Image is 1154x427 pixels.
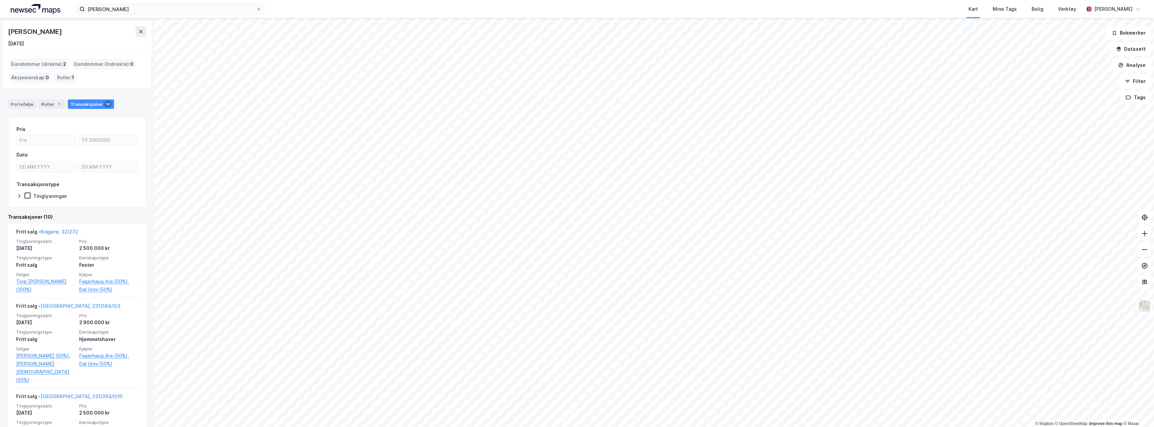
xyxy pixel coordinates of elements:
[79,255,138,261] span: Eierskapstype
[79,329,138,335] span: Eierskapstype
[16,313,75,318] span: Tinglysningsdato
[79,318,138,327] div: 2 900 000 kr
[1138,300,1151,312] img: Z
[8,72,52,83] div: Aksjeeierskap :
[16,318,75,327] div: [DATE]
[1112,58,1151,72] button: Analyse
[79,277,138,286] a: Fagerhaug Are (50%),
[41,393,122,399] a: [GEOGRAPHIC_DATA], 231/393/0/10
[16,352,75,360] a: [PERSON_NAME] (50%),
[16,302,120,313] div: Fritt salg -
[16,360,75,384] a: [PERSON_NAME] [DEMOGRAPHIC_DATA] (50%)
[16,392,122,403] div: Fritt salg -
[41,303,120,309] a: [GEOGRAPHIC_DATA], 231/584/0/3
[16,409,75,417] div: [DATE]
[993,5,1017,13] div: Mine Tags
[16,277,75,294] a: Torp [PERSON_NAME] (100%)
[79,403,138,409] span: Pris
[79,286,138,294] a: Dal Unni (50%)
[1058,5,1076,13] div: Verktøy
[8,59,69,70] div: Eiendommer (direkte) :
[1120,91,1151,104] button: Tags
[56,101,62,108] div: 1
[54,72,77,83] div: Roller :
[79,360,138,368] a: Dal Unni (50%)
[79,420,138,425] span: Eierskapstype
[16,346,75,352] span: Selger
[16,335,75,343] div: Fritt salg
[1035,421,1054,426] a: Mapbox
[1119,75,1151,88] button: Filter
[79,244,138,252] div: 2 500 000 kr
[1032,5,1043,13] div: Bolig
[79,239,138,244] span: Pris
[16,244,75,252] div: [DATE]
[79,352,138,360] a: Fagerhaug Are (50%),
[1120,395,1154,427] iframe: Chat Widget
[16,403,75,409] span: Tinglysningsdato
[41,229,78,234] a: Kragerø, 32/272
[104,101,111,108] div: 10
[17,162,75,172] input: DD.MM.YYYY
[130,60,134,68] span: 0
[8,213,146,221] div: Transaksjoner (10)
[79,346,138,352] span: Kjøper
[1089,421,1122,426] a: Improve this map
[39,99,65,109] div: Roller
[16,255,75,261] span: Tinglysningstype
[72,74,74,82] span: 1
[16,239,75,244] span: Tinglysningsdato
[63,60,66,68] span: 2
[968,5,978,13] div: Kart
[17,135,75,145] input: Fra
[1106,26,1151,40] button: Bokmerker
[16,151,28,159] div: Dato
[16,420,75,425] span: Tinglysningstype
[85,4,256,14] input: Søk på adresse, matrikkel, gårdeiere, leietakere eller personer
[1120,395,1154,427] div: Kontrollprogram for chat
[79,162,138,172] input: DD.MM.YYYY
[8,99,36,109] div: Portefølje
[16,180,59,188] div: Transaksjonstype
[79,409,138,417] div: 2 500 000 kr
[33,193,67,199] div: Tinglysninger
[16,261,75,269] div: Fritt salg
[16,125,25,133] div: Pris
[68,99,114,109] div: Transaksjoner
[79,261,138,269] div: Fester
[11,4,60,14] img: logo.a4113a55bc3d86da70a041830d287a7e.svg
[1094,5,1133,13] div: [PERSON_NAME]
[1110,42,1151,56] button: Datasett
[16,329,75,335] span: Tinglysningstype
[16,272,75,277] span: Selger
[79,335,138,343] div: Hjemmelshaver
[71,59,136,70] div: Eiendommer (Indirekte) :
[8,26,63,37] div: [PERSON_NAME]
[79,272,138,277] span: Kjøper
[46,74,49,82] span: 0
[79,135,138,145] input: Til 2900000
[8,40,24,48] div: [DATE]
[16,228,78,239] div: Fritt salg -
[1055,421,1088,426] a: OpenStreetMap
[79,313,138,318] span: Pris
